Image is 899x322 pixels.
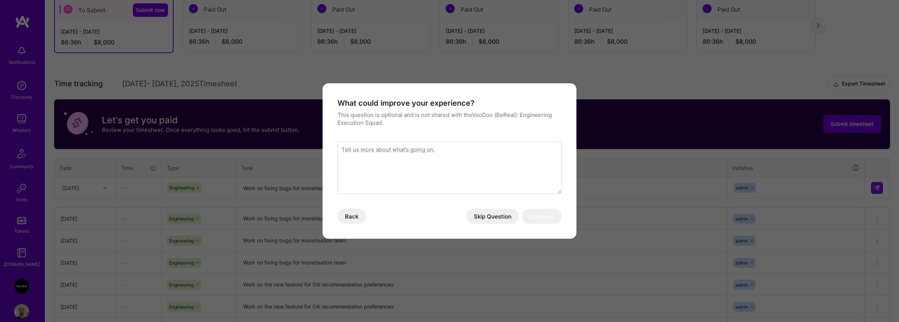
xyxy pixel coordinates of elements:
button: Continue [522,209,562,224]
div: modal [323,83,576,239]
h4: What could improve your experience? [337,98,562,108]
button: Skip Question [466,209,519,224]
p: This question is optional and is not shared with the VooDoo (BeReal): Engineering Execution Squad . [337,111,562,127]
button: Back [337,209,366,224]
